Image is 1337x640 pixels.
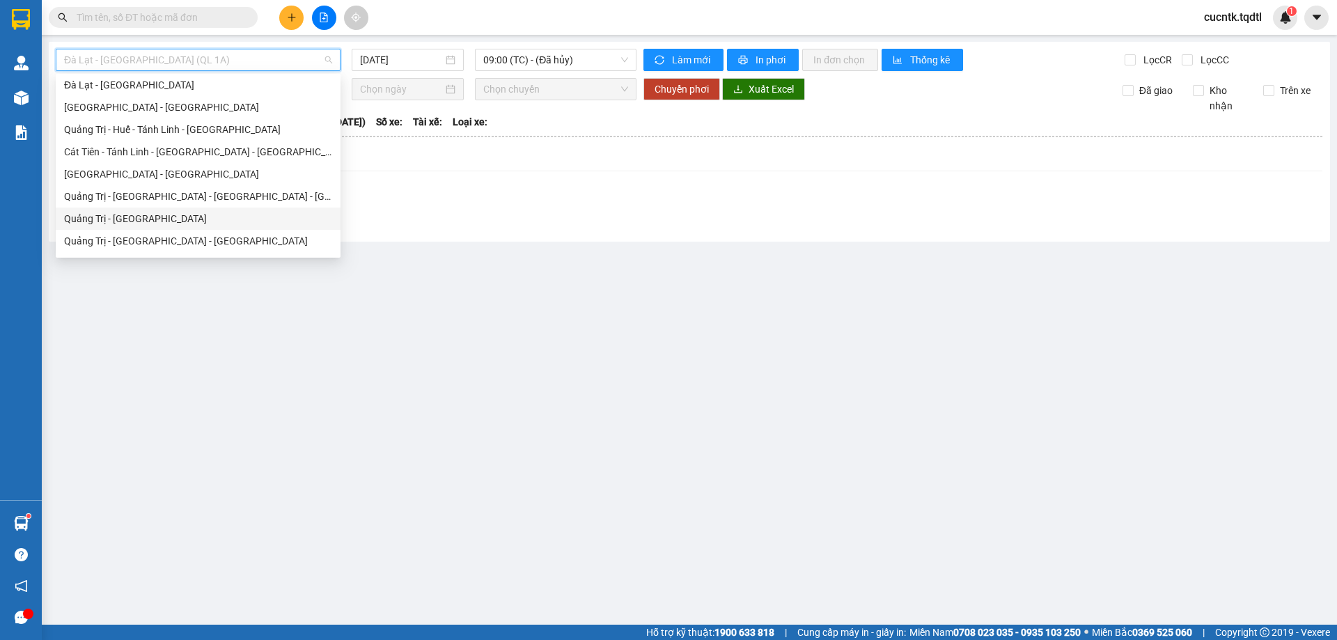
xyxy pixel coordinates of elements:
span: sync [655,55,666,66]
span: Miền Nam [909,625,1081,640]
div: Cát Tiên - Tánh Linh - Huế - Quảng Trị [56,141,341,163]
div: Đà Lạt - [GEOGRAPHIC_DATA] [64,77,332,93]
span: DĐ: [12,53,32,68]
span: 09:00 (TC) - (Đã hủy) [483,49,628,70]
span: cucntk.tqdtl [1193,8,1273,26]
div: Sài Gòn - Quảng Trị [56,163,341,185]
button: printerIn phơi [727,49,799,71]
div: Quảng Trị - [GEOGRAPHIC_DATA] [64,211,332,226]
div: 0909616526 [180,45,278,65]
span: VP [PERSON_NAME] [12,45,171,94]
div: Cát Tiên - Tánh Linh - [GEOGRAPHIC_DATA] - [GEOGRAPHIC_DATA] [64,144,332,159]
div: Quảng Trị - Huế - Tánh Linh - [GEOGRAPHIC_DATA] [64,122,332,137]
div: Đà Lạt - Nha Trang - Đà Nẵng [56,252,341,274]
div: [GEOGRAPHIC_DATA] - [GEOGRAPHIC_DATA] [64,100,332,115]
span: printer [738,55,750,66]
button: caret-down [1304,6,1329,30]
span: Thống kê [910,52,952,68]
span: Lọc CC [1195,52,1231,68]
span: Gửi: [12,13,33,28]
div: VP 330 [PERSON_NAME] [12,12,171,45]
div: Quảng Trị - Sài Gòn [56,208,341,230]
img: warehouse-icon [14,516,29,531]
div: Quảng Trị - Bình Dương - Bình Phước [56,230,341,252]
sup: 1 [26,514,31,518]
sup: 1 [1287,6,1297,16]
button: downloadXuất Excel [722,78,805,100]
div: [GEOGRAPHIC_DATA] - [GEOGRAPHIC_DATA] [64,166,332,182]
span: Kho nhận [1204,83,1253,114]
span: Miền Bắc [1092,625,1192,640]
input: Tìm tên, số ĐT hoặc mã đơn [77,10,241,25]
span: ⚪️ [1084,630,1088,635]
span: | [785,625,787,640]
strong: 0708 023 035 - 0935 103 250 [953,627,1081,638]
span: search [58,13,68,22]
span: Làm mới [672,52,712,68]
button: file-add [312,6,336,30]
strong: 1900 633 818 [714,627,774,638]
button: syncLàm mới [643,49,724,71]
span: Hỗ trợ kỹ thuật: [646,625,774,640]
div: Quảng Trị - Huế - Đà Nẵng - Vũng Tàu [56,185,341,208]
div: VP An Sương [180,12,278,45]
span: DĐ: [180,72,201,87]
img: warehouse-icon [14,91,29,105]
span: In phơi [756,52,788,68]
img: warehouse-icon [14,56,29,70]
img: logo-vxr [12,9,30,30]
input: Chọn ngày [360,81,443,97]
span: question-circle [15,548,28,561]
span: message [15,611,28,624]
span: Trên xe [1274,83,1316,98]
div: Quảng Trị - [GEOGRAPHIC_DATA] - [GEOGRAPHIC_DATA] - [GEOGRAPHIC_DATA] [64,189,332,204]
span: bar-chart [893,55,905,66]
span: Đã giao [1134,83,1178,98]
div: Quảng Trị - [GEOGRAPHIC_DATA] - [GEOGRAPHIC_DATA] [64,233,332,249]
button: aim [344,6,368,30]
span: caret-down [1311,11,1323,24]
span: Loại xe: [453,114,487,130]
span: 1 [1289,6,1294,16]
span: notification [15,579,28,593]
span: | [1203,625,1205,640]
span: Đà Lạt - Sài Gòn (QL 1A) [64,49,332,70]
img: solution-icon [14,125,29,140]
span: plus [287,13,297,22]
span: Lọc CR [1138,52,1174,68]
span: copyright [1260,627,1269,637]
div: Đà Lạt - Sài Gòn [56,74,341,96]
span: Cung cấp máy in - giấy in: [797,625,906,640]
img: icon-new-feature [1279,11,1292,24]
span: Số xe: [376,114,402,130]
button: bar-chartThống kê [882,49,963,71]
div: Quảng Trị - Huế - Tánh Linh - Cát Tiên [56,118,341,141]
strong: 0369 525 060 [1132,627,1192,638]
span: Tài xế: [413,114,442,130]
span: Nhận: [180,13,214,28]
span: Chọn chuyến [483,79,628,100]
span: aim [351,13,361,22]
span: DẦU GIÂY [180,65,242,114]
div: Sài Gòn - Đà Lạt [56,96,341,118]
button: plus [279,6,304,30]
span: file-add [319,13,329,22]
input: 15/09/2025 [360,52,443,68]
button: Chuyển phơi [643,78,720,100]
button: In đơn chọn [802,49,878,71]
